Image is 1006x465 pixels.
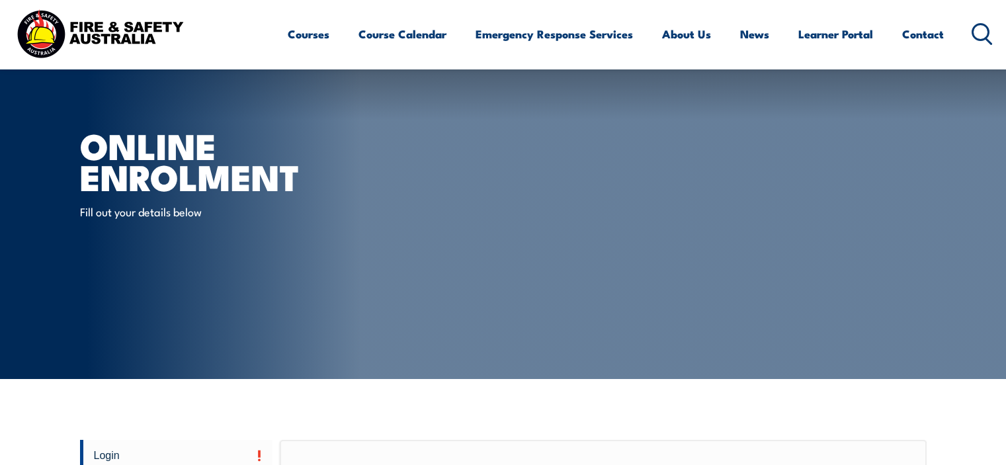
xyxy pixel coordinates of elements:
[476,17,633,52] a: Emergency Response Services
[902,17,944,52] a: Contact
[80,130,407,191] h1: Online Enrolment
[740,17,769,52] a: News
[288,17,329,52] a: Courses
[798,17,873,52] a: Learner Portal
[358,17,446,52] a: Course Calendar
[80,204,321,219] p: Fill out your details below
[662,17,711,52] a: About Us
